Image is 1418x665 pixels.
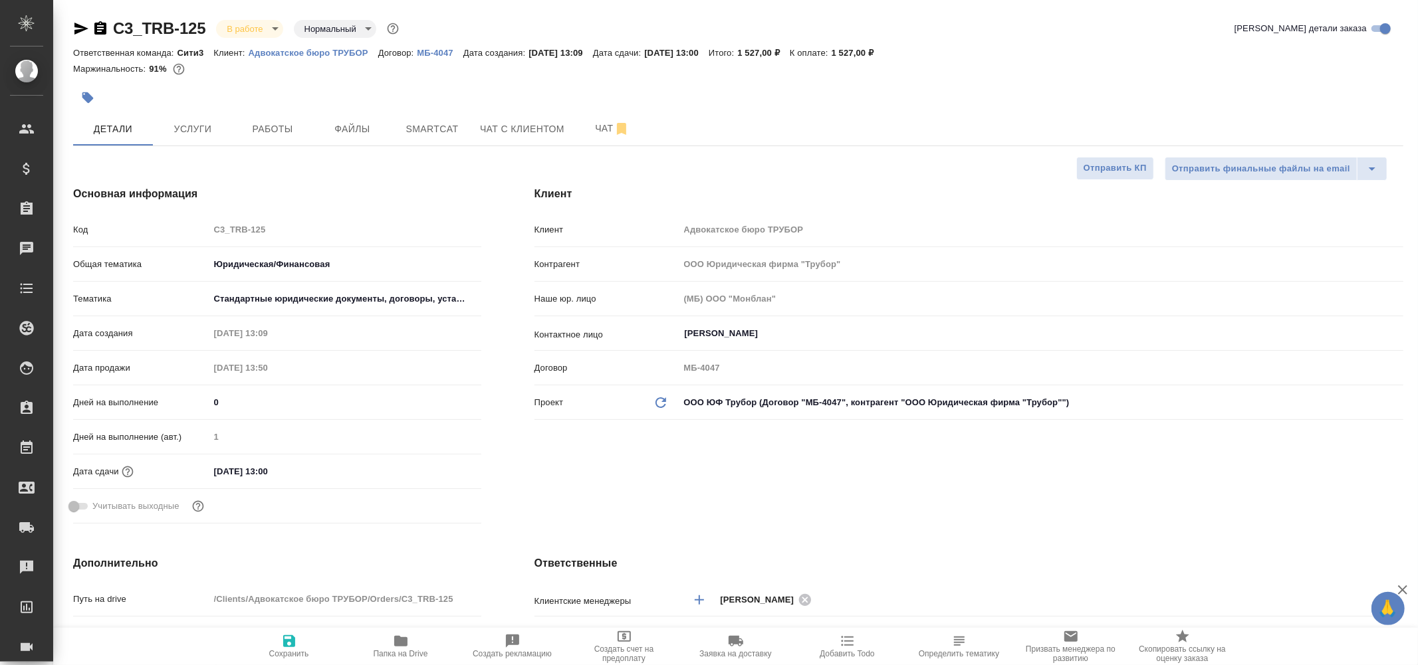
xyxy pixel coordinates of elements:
input: Пустое поле [679,254,1403,274]
input: Пустое поле [679,220,1403,239]
p: К оплате: [790,48,832,58]
button: Добавить тэг [73,83,102,112]
span: Отправить КП [1084,161,1147,176]
span: Учитывать выходные [92,500,179,513]
span: Создать рекламацию [473,649,552,658]
span: Папка на Drive [374,649,428,658]
p: Договор [534,361,679,375]
span: Чат [580,120,644,137]
span: Создать счет на предоплату [576,644,672,663]
input: Пустое поле [209,427,481,446]
p: Адвокатское бюро ТРУБОР [249,48,378,58]
span: Заявка на доставку [699,649,771,658]
button: Отправить финальные файлы на email [1165,157,1358,181]
div: Стандартные юридические документы, договоры, уставы [209,288,481,310]
input: Пустое поле [209,589,481,609]
div: Сити3 [679,622,1403,645]
div: В работе [216,20,283,38]
span: Работы [241,121,304,138]
p: Код [73,223,209,237]
h4: Дополнительно [73,555,481,571]
p: 91% [149,64,170,74]
h4: Клиент [534,186,1403,202]
button: Open [1396,332,1399,335]
p: 1 527,00 ₽ [832,48,884,58]
span: Призвать менеджера по развитию [1023,644,1119,663]
p: Клиент [534,223,679,237]
span: Определить тематику [919,649,999,658]
p: Клиент: [213,48,248,58]
button: Скопировать ссылку для ЯМессенджера [73,21,89,37]
p: Путь на drive [73,593,209,606]
span: Файлы [320,121,384,138]
button: Отправить КП [1076,157,1154,180]
button: Если добавить услуги и заполнить их объемом, то дата рассчитается автоматически [119,463,136,480]
div: ООО ЮФ Трубор (Договор "МБ-4047", контрагент "ООО Юридическая фирма "Трубор"") [679,391,1403,414]
span: Smartcat [400,121,464,138]
span: Чат с клиентом [480,121,564,138]
p: Дата создания: [463,48,529,58]
input: Пустое поле [209,324,326,343]
p: Маржинальность: [73,64,149,74]
span: Добавить Todo [820,649,874,658]
p: Ответственная команда: [73,48,177,58]
input: ✎ Введи что-нибудь [209,393,481,412]
span: Отправить финальные файлы на email [1172,161,1350,177]
input: Пустое поле [209,220,481,239]
p: Дата продажи [73,361,209,375]
button: Выбери, если сб и вс нужно считать рабочими днями для выполнения заказа. [189,498,207,515]
p: Клиентские менеджеры [534,595,679,608]
button: 🙏 [1371,592,1405,625]
button: Добавить менеджера [683,584,715,616]
p: Проект [534,396,564,409]
p: Тематика [73,292,209,306]
span: [PERSON_NAME] детали заказа [1235,22,1367,35]
input: ✎ Введи что-нибудь [209,462,326,481]
span: 🙏 [1377,595,1399,622]
p: Дата сдачи: [593,48,644,58]
div: [PERSON_NAME] [721,591,816,608]
p: Наше юр. лицо [534,292,679,306]
p: Дней на выполнение [73,396,209,409]
input: Пустое поле [209,358,326,377]
p: [DATE] 13:00 [644,48,709,58]
p: Ответственная команда [534,627,633,640]
button: Нормальный [300,23,360,35]
h4: Основная информация [73,186,481,202]
span: Сохранить [269,649,309,658]
p: Общая тематика [73,258,209,271]
h4: Ответственные [534,555,1403,571]
p: Дата сдачи [73,465,119,478]
a: МБ-4047 [417,47,463,58]
button: Добавить Todo [792,628,903,665]
div: split button [1165,157,1387,181]
svg: Отписаться [614,121,630,137]
p: 1 527,00 ₽ [737,48,790,58]
input: Пустое поле [679,358,1403,377]
button: Скопировать ссылку [92,21,108,37]
input: ✎ Введи что-нибудь [209,624,481,643]
span: Детали [81,121,145,138]
span: [PERSON_NAME] [721,593,802,607]
p: Путь [73,627,209,640]
div: В работе [294,20,376,38]
div: Юридическая/Финансовая [209,253,481,276]
button: Призвать менеджера по развитию [1015,628,1127,665]
p: Контрагент [534,258,679,271]
p: Дней на выполнение (авт.) [73,430,209,444]
button: Папка на Drive [345,628,457,665]
p: Дата создания [73,327,209,340]
input: Пустое поле [679,289,1403,308]
p: Итого: [709,48,737,58]
button: Создать счет на предоплату [568,628,680,665]
p: Сити3 [177,48,214,58]
span: Услуги [161,121,225,138]
a: C3_TRB-125 [113,19,205,37]
p: Контактное лицо [534,328,679,341]
p: Договор: [378,48,417,58]
button: Скопировать ссылку на оценку заказа [1127,628,1239,665]
p: [DATE] 13:09 [529,48,593,58]
button: Создать рекламацию [457,628,568,665]
button: Определить тематику [903,628,1015,665]
button: Заявка на доставку [680,628,792,665]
